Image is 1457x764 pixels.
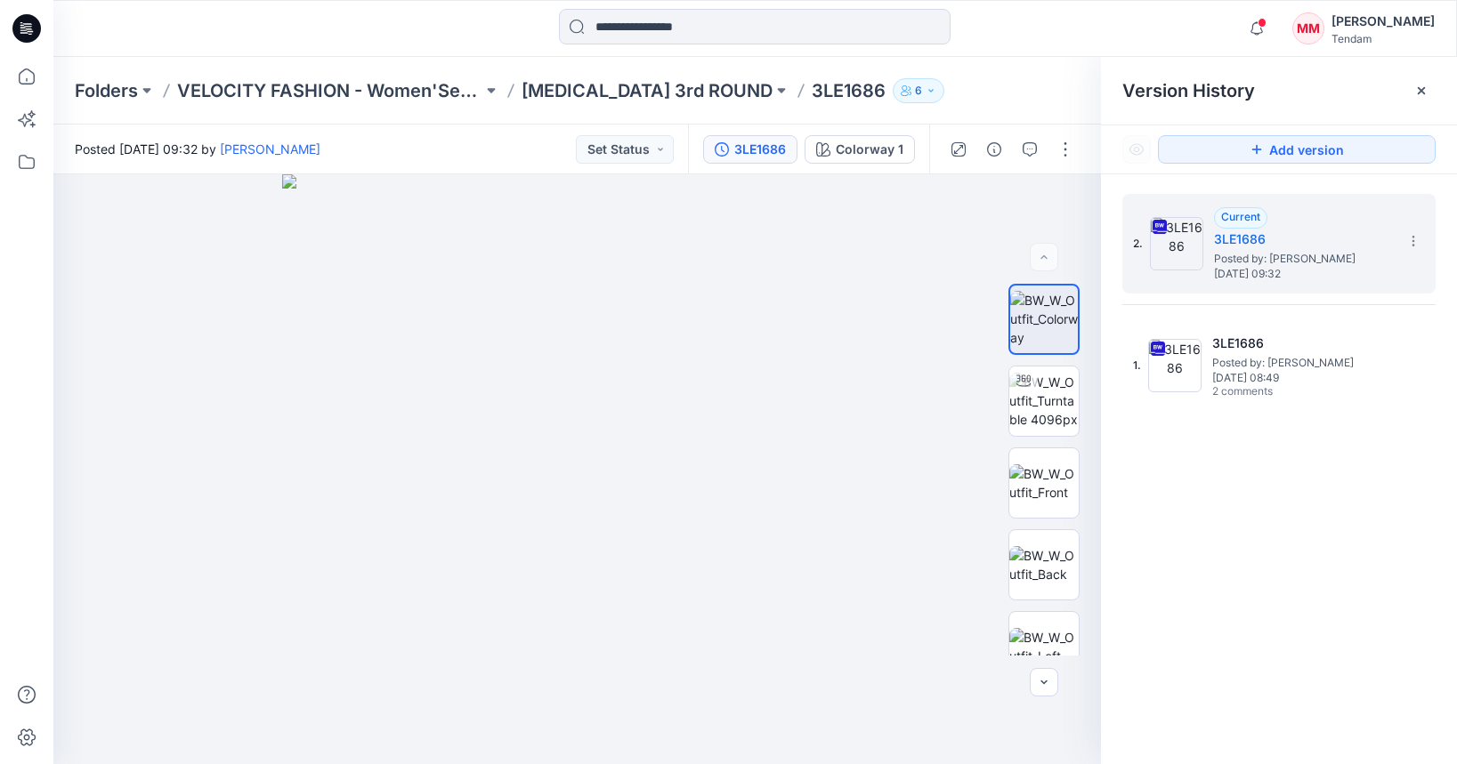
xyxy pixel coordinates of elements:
img: 3LE1686 [1148,339,1202,392]
img: BW_W_Outfit_Back [1009,546,1079,583]
img: eyJhbGciOiJIUzI1NiIsImtpZCI6IjAiLCJzbHQiOiJzZXMiLCJ0eXAiOiJKV1QifQ.eyJkYXRhIjp7InR5cGUiOiJzdG9yYW... [282,174,872,764]
img: BW_W_Outfit_Turntable 4096px [1009,373,1079,429]
div: [PERSON_NAME] [1332,11,1435,32]
span: [DATE] 08:49 [1212,372,1390,384]
button: Show Hidden Versions [1122,135,1151,164]
span: 2 comments [1212,385,1337,399]
button: Close [1414,84,1429,98]
div: Colorway 1 [836,140,903,159]
span: [DATE] 09:32 [1214,268,1392,280]
span: 2. [1133,236,1143,252]
a: [MEDICAL_DATA] 3rd ROUND [522,78,773,103]
p: 6 [915,81,922,101]
h5: 3LE1686 [1214,229,1392,250]
button: 6 [893,78,944,103]
h5: 3LE1686 [1212,333,1390,354]
span: Version History [1122,80,1255,101]
img: BW_W_Outfit_Left [1009,628,1079,665]
img: BW_W_Outfit_Front [1009,464,1079,502]
div: 3LE1686 [734,140,786,159]
span: Posted by: Kiki Lu [1212,354,1390,372]
span: Current [1221,210,1260,223]
button: Details [980,135,1008,164]
button: Colorway 1 [805,135,915,164]
p: 3LE1686 [812,78,886,103]
span: 1. [1133,358,1141,374]
button: Add version [1158,135,1436,164]
span: Posted [DATE] 09:32 by [75,140,320,158]
img: 3LE1686 [1150,217,1203,270]
a: VELOCITY FASHION - Women'Secret [177,78,482,103]
a: Folders [75,78,138,103]
button: 3LE1686 [703,135,797,164]
a: [PERSON_NAME] [220,141,320,157]
img: BW_W_Outfit_Colorway [1010,291,1078,347]
span: Posted by: Kiki Lu [1214,250,1392,268]
div: MM [1292,12,1324,44]
div: Tendam [1332,32,1435,45]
